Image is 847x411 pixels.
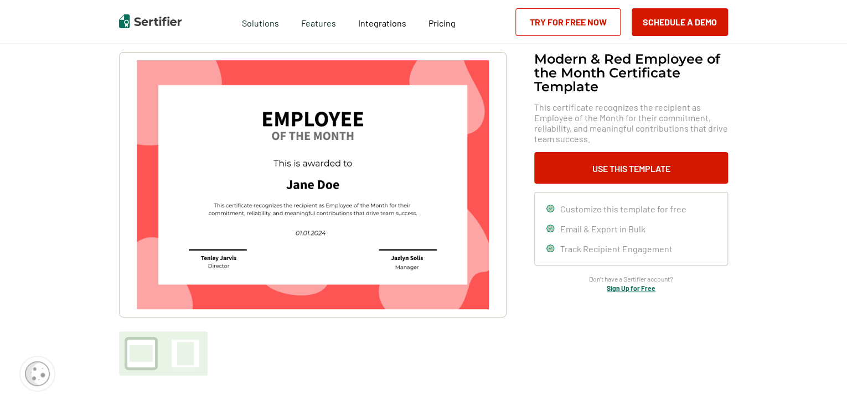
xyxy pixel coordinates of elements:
button: Use This Template [534,152,728,184]
a: Integrations [358,15,406,29]
span: Pricing [428,18,456,28]
a: Pricing [428,15,456,29]
span: Track Recipient Engagement [560,243,673,254]
iframe: Chat Widget [792,358,847,411]
img: Cookie Popup Icon [25,361,50,386]
span: This certificate recognizes the recipient as Employee of the Month for their commitment, reliabil... [534,102,728,144]
button: Schedule a Demo [632,8,728,36]
span: Solutions [242,15,279,29]
img: Sertifier | Digital Credentialing Platform [119,14,182,28]
span: Integrations [358,18,406,28]
span: Customize this template for free [560,204,686,214]
img: Modern & Red Employee of the Month Certificate Template [137,60,489,309]
span: Features [301,15,336,29]
h1: Modern & Red Employee of the Month Certificate Template [534,52,728,93]
span: Don’t have a Sertifier account? [589,274,673,284]
a: Sign Up for Free [607,284,655,292]
a: Try for Free Now [515,8,621,36]
span: Email & Export in Bulk [560,223,645,234]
